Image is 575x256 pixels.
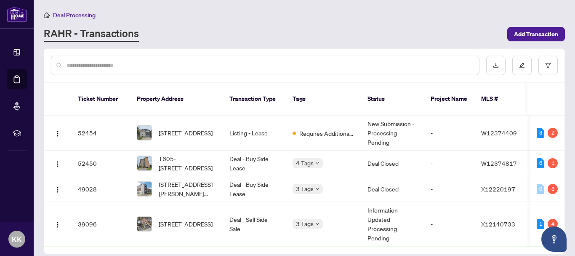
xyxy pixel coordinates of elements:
button: download [486,56,506,75]
span: Add Transaction [514,27,558,41]
span: X12220197 [481,185,515,193]
button: Logo [51,182,64,196]
th: Status [361,83,424,116]
td: New Submission - Processing Pending [361,116,424,151]
td: 39096 [71,202,130,246]
a: RAHR - Transactions [44,27,139,42]
img: Logo [54,161,61,167]
td: - [424,151,474,176]
button: Logo [51,126,64,140]
th: MLS # [474,83,525,116]
td: Deal - Buy Side Lease [223,176,286,202]
th: Transaction Type [223,83,286,116]
td: - [424,176,474,202]
div: 1 [537,219,544,229]
th: Ticket Number [71,83,130,116]
img: thumbnail-img [137,156,152,170]
div: 6 [537,158,544,168]
span: filter [545,62,551,68]
td: Listing - Lease [223,116,286,151]
span: down [315,161,319,165]
th: Project Name [424,83,474,116]
span: 4 Tags [296,158,314,168]
img: thumbnail-img [137,126,152,140]
span: [STREET_ADDRESS] [159,128,213,137]
button: Logo [51,156,64,170]
div: 1 [548,158,558,168]
span: Deal Processing [53,11,96,19]
button: Logo [51,217,64,231]
span: W12374817 [481,159,517,167]
button: edit [512,56,532,75]
td: Information Updated - Processing Pending [361,202,424,246]
td: Deal - Buy Side Lease [223,151,286,176]
div: 3 [537,128,544,138]
button: Open asap [541,226,567,252]
span: 3 Tags [296,219,314,229]
span: down [315,222,319,226]
span: X12140733 [481,220,515,228]
td: Deal Closed [361,176,424,202]
td: Deal Closed [361,151,424,176]
td: Deal - Sell Side Sale [223,202,286,246]
img: Logo [54,221,61,228]
span: down [315,187,319,191]
button: Add Transaction [507,27,565,41]
span: [STREET_ADDRESS] [159,219,213,229]
td: 52450 [71,151,130,176]
span: W12374409 [481,129,517,137]
span: home [44,12,50,18]
img: logo [7,6,27,22]
span: KK [12,233,22,245]
td: 49028 [71,176,130,202]
th: Property Address [130,83,223,116]
span: download [493,62,499,68]
div: 2 [548,128,558,138]
span: edit [519,62,525,68]
span: Requires Additional Docs [299,129,354,138]
span: 1605-[STREET_ADDRESS] [159,154,216,172]
div: 4 [548,219,558,229]
img: thumbnail-img [137,182,152,196]
img: Logo [54,130,61,137]
td: - [424,202,474,246]
td: 52454 [71,116,130,151]
img: Logo [54,186,61,193]
span: [STREET_ADDRESS][PERSON_NAME][PERSON_NAME] [159,180,216,198]
span: 3 Tags [296,184,314,194]
div: 3 [548,184,558,194]
th: Tags [286,83,361,116]
button: filter [538,56,558,75]
td: - [424,116,474,151]
img: thumbnail-img [137,217,152,231]
div: 0 [537,184,544,194]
